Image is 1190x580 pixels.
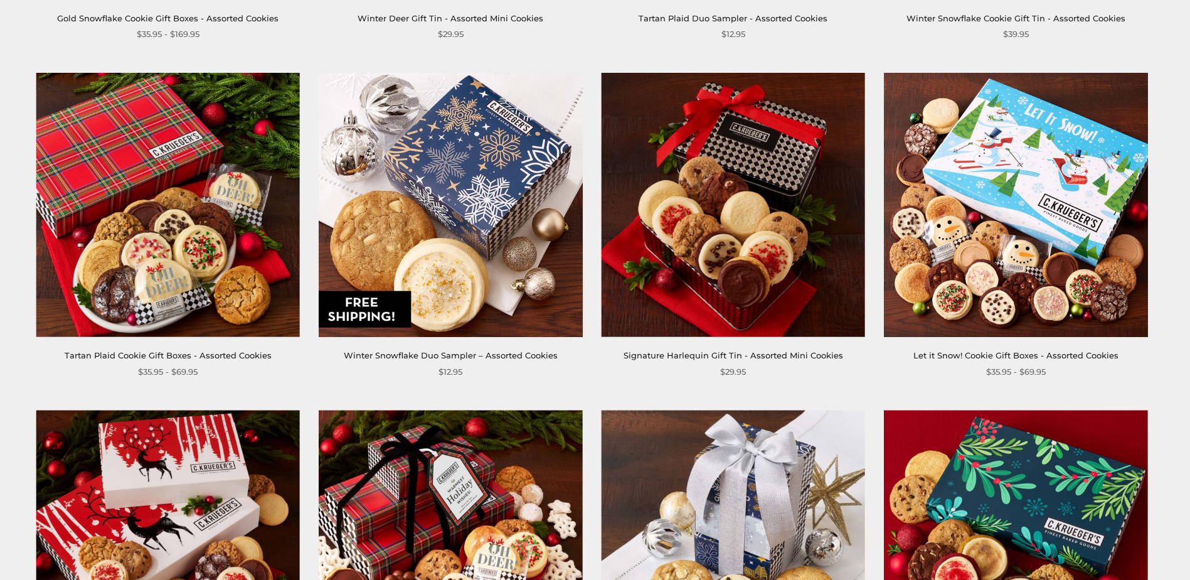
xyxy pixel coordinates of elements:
span: $12.95 [721,28,745,41]
img: Signature Harlequin Gift Tin - Assorted Mini Cookies [601,73,865,337]
a: Winter Deer Gift Tin - Assorted Mini Cookies [358,13,543,23]
span: $29.95 [438,28,464,41]
img: Winter Snowflake Duo Sampler – Assorted Cookies [319,73,583,337]
span: $35.95 - $69.95 [986,365,1046,379]
img: Let it Snow! Cookie Gift Boxes - Assorted Cookies [884,73,1148,337]
a: Tartan Plaid Cookie Gift Boxes - Assorted Cookies [65,350,272,360]
span: $35.95 - $69.95 [138,365,198,379]
iframe: Sign Up via Text for Offers [10,532,130,570]
span: $29.95 [720,365,746,379]
a: Winter Snowflake Duo Sampler – Assorted Cookies [344,350,558,360]
span: $35.95 - $169.95 [137,28,199,41]
a: Gold Snowflake Cookie Gift Boxes - Assorted Cookies [57,13,279,23]
a: Winter Snowflake Cookie Gift Tin - Assorted Cookies [906,13,1125,23]
span: $39.95 [1003,28,1029,41]
a: Tartan Plaid Duo Sampler - Assorted Cookies [639,13,827,23]
span: $12.95 [438,365,462,379]
a: Let it Snow! Cookie Gift Boxes - Assorted Cookies [913,350,1118,360]
img: Tartan Plaid Cookie Gift Boxes - Assorted Cookies [36,73,300,337]
a: Signature Harlequin Gift Tin - Assorted Mini Cookies [624,350,843,360]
